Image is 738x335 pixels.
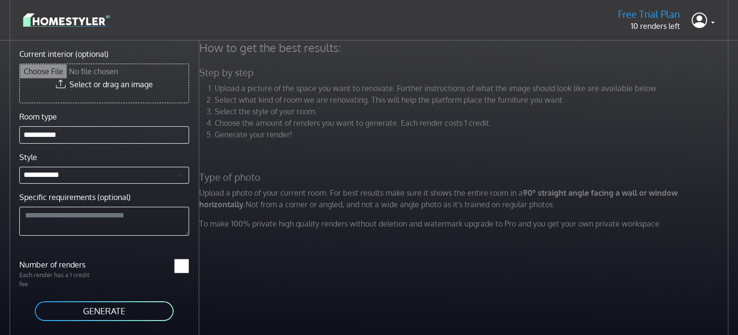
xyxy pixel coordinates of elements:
[193,67,737,79] h5: Step by step
[193,218,737,229] p: To make 100% private high quality renders without deletion and watermark upgrade to Pro and you g...
[19,151,37,163] label: Style
[193,187,737,210] p: Upload a photo of your current room. For best results make sure it shows the entire room in a Not...
[215,129,731,140] li: Generate your render!
[215,94,731,106] li: Select what kind of room we are renovating. This will help the platform place the furniture you w...
[618,8,680,20] h5: Free Trial Plan
[215,82,731,94] li: Upload a picture of the space you want to renovate. Further instructions of what the image should...
[19,111,57,122] label: Room type
[34,300,175,322] button: GENERATE
[193,40,737,55] h4: How to get the best results:
[23,12,110,28] img: logo-3de290ba35641baa71223ecac5eacb59cb85b4c7fdf211dc9aaecaaee71ea2f8.svg
[618,20,680,32] p: 10 renders left
[19,48,109,60] label: Current interior (optional)
[215,117,731,129] li: Choose the amount of renders you want to generate. Each render costs 1 credit.
[215,106,731,117] li: Select the style of your room.
[14,259,104,270] label: Number of renders
[193,171,737,183] h5: Type of photo
[19,191,131,203] label: Specific requirements (optional)
[14,270,104,289] p: Each render has a 1 credit fee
